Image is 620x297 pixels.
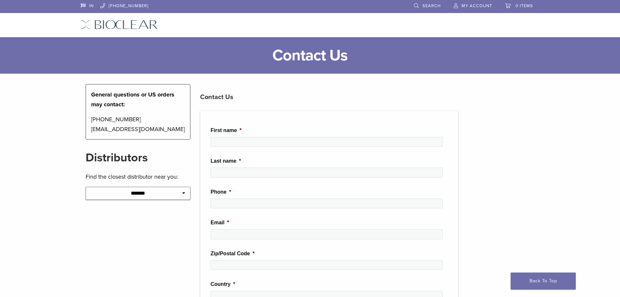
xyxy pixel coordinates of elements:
[211,281,235,288] label: Country
[86,150,191,166] h2: Distributors
[211,158,241,165] label: Last name
[211,189,231,196] label: Phone
[200,89,458,105] h3: Contact Us
[422,3,441,8] span: Search
[86,172,191,182] p: Find the closest distributor near you:
[91,114,185,134] p: [PHONE_NUMBER] [EMAIL_ADDRESS][DOMAIN_NAME]
[462,3,492,8] span: My Account
[511,273,576,290] a: Back To Top
[211,219,229,226] label: Email
[516,3,533,8] span: 0 items
[91,91,174,108] strong: General questions or US orders may contact:
[81,20,158,29] img: Bioclear
[211,127,241,134] label: First name
[211,250,255,257] label: Zip/Postal Code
